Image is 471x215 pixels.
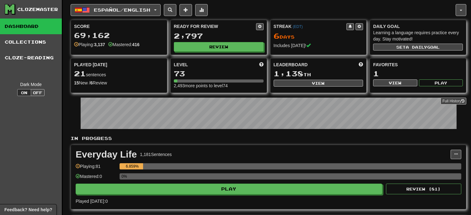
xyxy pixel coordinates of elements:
div: Score [74,23,164,30]
strong: 6 [90,80,93,85]
a: Full History [441,98,466,105]
span: 1,138 [274,69,303,78]
span: a daily [406,45,427,49]
a: (EDT) [293,24,303,29]
span: Open feedback widget [4,207,52,213]
div: Includes [DATE]! [274,42,363,49]
div: 73 [174,70,264,78]
button: Seta dailygoal [373,44,463,51]
button: More stats [195,4,208,16]
div: Favorites [373,62,463,68]
button: Off [31,89,45,96]
div: sentences [74,70,164,78]
button: View [373,79,417,86]
div: Clozemaster [17,6,58,13]
button: View [274,80,363,87]
span: Level [174,62,188,68]
button: Español/English [71,4,161,16]
button: On [17,89,31,96]
div: 2,493 more points to level 74 [174,83,264,89]
span: 6 [274,31,280,40]
div: Playing: [74,41,105,48]
div: Day s [274,32,363,40]
div: New / Review [74,80,164,86]
div: 69,162 [74,31,164,39]
div: Dark Mode [5,81,57,88]
span: Played [DATE]: 0 [76,199,108,204]
span: Played [DATE] [74,62,107,68]
div: Everyday Life [76,150,137,159]
button: Add sentence to collection [179,4,192,16]
span: Leaderboard [274,62,308,68]
span: 21 [74,69,86,78]
div: 1,181 Sentences [140,151,172,158]
div: th [274,70,363,78]
div: Ready for Review [174,23,256,30]
span: This week in points, UTC [359,62,363,68]
div: Streak [274,23,347,30]
button: Review [174,42,264,51]
div: Daily Goal [373,23,463,30]
div: Mastered: 0 [76,173,116,184]
p: In Progress [71,135,466,142]
strong: 3,137 [94,42,105,47]
div: 2,797 [174,32,264,40]
div: 6.859% [121,163,143,169]
span: Español / English [94,7,150,13]
div: Learning a language requires practice every day. Stay motivated! [373,30,463,42]
button: Search sentences [164,4,176,16]
div: Playing: 81 [76,163,116,174]
button: Play [76,184,382,194]
strong: 416 [132,42,139,47]
div: 1 [373,70,463,78]
button: Review (81) [386,184,461,194]
strong: 15 [74,80,79,85]
button: Play [419,79,463,86]
span: Score more points to level up [259,62,264,68]
div: Mastered: [108,41,140,48]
